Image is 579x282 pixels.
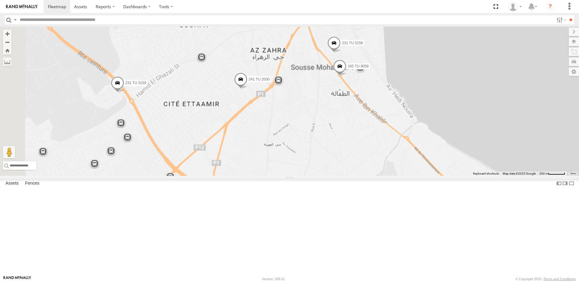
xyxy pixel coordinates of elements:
label: Assets [2,179,22,188]
span: 200 m [539,172,548,175]
i: ? [545,2,555,11]
label: Fences [22,179,42,188]
label: Dock Summary Table to the Left [556,179,562,188]
label: Measure [3,57,12,66]
button: Zoom Home [3,46,12,54]
a: Terms (opens in new tab) [570,172,576,175]
button: Keyboard shortcuts [473,172,499,176]
span: 241 TU 2030 [249,77,270,81]
button: Zoom in [3,30,12,38]
label: Map Settings [569,67,579,76]
div: © Copyright 2025 - [515,277,576,281]
a: Visit our Website [3,276,31,282]
span: 245 TU 9059 [348,64,369,68]
label: Search Query [13,15,18,24]
label: Hide Summary Table [568,179,574,188]
label: Dock Summary Table to the Right [562,179,568,188]
div: Version: 308.01 [262,277,285,281]
div: Nejah Benkhalifa [506,2,524,11]
a: Terms and Conditions [544,277,576,281]
span: 231 TU 3158 [342,41,363,45]
img: rand-logo.svg [6,5,38,9]
button: Zoom out [3,38,12,46]
label: Search Filter Options [554,15,567,24]
span: 231 TU 3159 [125,80,146,85]
button: Drag Pegman onto the map to open Street View [3,146,15,158]
span: Map data ©2025 Google [503,172,536,175]
button: Map Scale: 200 m per 52 pixels [538,172,567,176]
